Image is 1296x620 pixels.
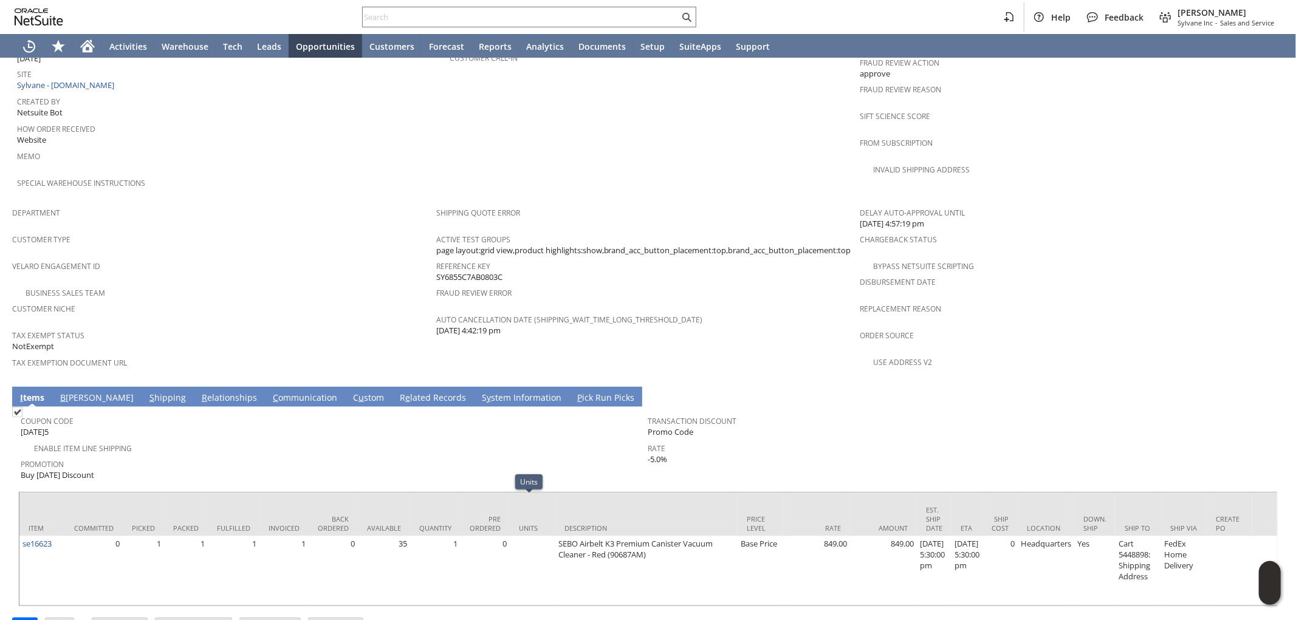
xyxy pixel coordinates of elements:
[633,34,672,58] a: Setup
[12,407,22,417] img: Checked
[738,536,783,605] td: Base Price
[648,416,737,426] a: Transaction Discount
[162,41,208,52] span: Warehouse
[1027,523,1065,533] div: Location
[109,41,147,52] span: Activities
[21,416,74,426] a: Coupon Code
[1105,12,1143,23] span: Feedback
[648,454,668,465] span: -5.0%
[17,134,46,146] span: Website
[102,34,154,58] a: Activities
[154,34,216,58] a: Warehouse
[1074,536,1116,605] td: Yes
[471,34,519,58] a: Reports
[850,536,917,605] td: 849.00
[15,9,63,26] svg: logo
[149,392,154,403] span: S
[405,392,410,403] span: e
[17,69,32,80] a: Site
[1259,561,1281,605] iframe: Click here to launch Oracle Guided Learning Help Panel
[20,392,23,403] span: I
[217,523,250,533] div: Fulfilled
[1220,18,1274,27] span: Sales and Service
[12,234,70,245] a: Customer Type
[860,330,914,341] a: Order Source
[269,523,300,533] div: Invoiced
[860,84,941,95] a: Fraud Review Reason
[15,34,44,58] a: Recent Records
[436,315,703,325] a: Auto Cancellation Date (shipping_wait_time_long_threshold_date)
[34,443,132,454] a: Enable Item Line Shipping
[679,41,721,52] span: SuiteApps
[44,34,73,58] div: Shortcuts
[1161,536,1207,605] td: FedEx Home Delivery
[860,138,933,148] a: From Subscription
[860,277,936,287] a: Disbursement Date
[1051,12,1071,23] span: Help
[479,392,564,405] a: System Information
[982,536,1018,605] td: 0
[436,288,512,298] a: Fraud Review Error
[577,392,582,403] span: P
[555,536,738,605] td: SEBO Airbelt K3 Premium Canister Vacuum Cleaner - Red (90687AM)
[873,165,970,175] a: Invalid Shipping Address
[17,124,95,134] a: How Order Received
[792,523,841,533] div: Rate
[202,392,207,403] span: R
[729,34,777,58] a: Support
[1170,523,1198,533] div: Ship Via
[436,245,851,256] span: page layout:grid view,product highlights:show,brand_acc_button_placement:top,brand_acc_button_pla...
[259,536,309,605] td: 1
[173,523,199,533] div: Packed
[1083,514,1106,533] div: Down. Ship
[1178,7,1274,18] span: [PERSON_NAME]
[270,392,340,405] a: Communication
[648,443,666,454] a: Rate
[80,39,95,53] svg: Home
[961,523,973,533] div: ETA
[951,536,982,605] td: [DATE] 5:30:00 pm
[410,536,461,605] td: 1
[519,34,571,58] a: Analytics
[22,538,52,549] a: se16623
[289,34,362,58] a: Opportunities
[257,41,281,52] span: Leads
[358,536,410,605] td: 35
[17,151,40,162] a: Memo
[679,10,694,24] svg: Search
[22,39,36,53] svg: Recent Records
[1262,389,1277,404] a: Unrolled view on
[132,523,155,533] div: Picked
[199,392,260,405] a: Relationships
[12,358,127,368] a: Tax Exemption Document URL
[1178,18,1213,27] span: Sylvane Inc
[273,392,278,403] span: C
[26,288,105,298] a: Business Sales Team
[164,536,208,605] td: 1
[747,514,774,533] div: Price Level
[487,392,491,403] span: y
[470,514,501,533] div: Pre Ordered
[520,477,538,487] div: Units
[309,536,358,605] td: 0
[419,523,451,533] div: Quantity
[17,97,60,107] a: Created By
[860,234,937,245] a: Chargeback Status
[318,514,349,533] div: Back Ordered
[672,34,729,58] a: SuiteApps
[369,41,414,52] span: Customers
[479,41,512,52] span: Reports
[917,536,951,605] td: [DATE] 5:30:00 pm
[21,469,94,481] span: Buy [DATE] Discount
[250,34,289,58] a: Leads
[429,41,464,52] span: Forecast
[860,218,924,230] span: [DATE] 4:57:19 pm
[1125,523,1152,533] div: Ship To
[436,261,490,271] a: Reference Key
[123,536,164,605] td: 1
[21,459,64,469] a: Promotion
[223,41,242,52] span: Tech
[363,10,679,24] input: Search
[17,107,63,118] span: Netsuite Bot
[860,68,890,80] span: approve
